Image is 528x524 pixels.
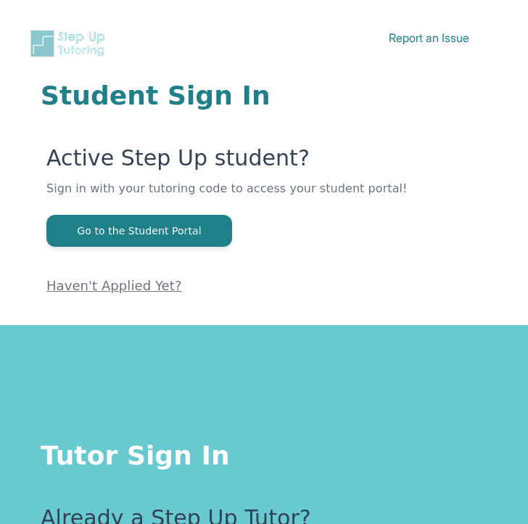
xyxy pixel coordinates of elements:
[46,180,487,215] p: Sign in with your tutoring code to access your student portal!
[46,224,232,237] a: Go to the Student Portal
[41,81,487,110] h1: Student Sign In
[46,215,232,247] button: Go to the Student Portal
[46,145,487,180] p: Active Step Up student?
[29,29,110,58] img: Step Up Tutoring horizontal logo
[46,278,182,293] a: Haven't Applied Yet?
[41,435,487,470] h1: Tutor Sign In
[389,30,469,45] a: Report an Issue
